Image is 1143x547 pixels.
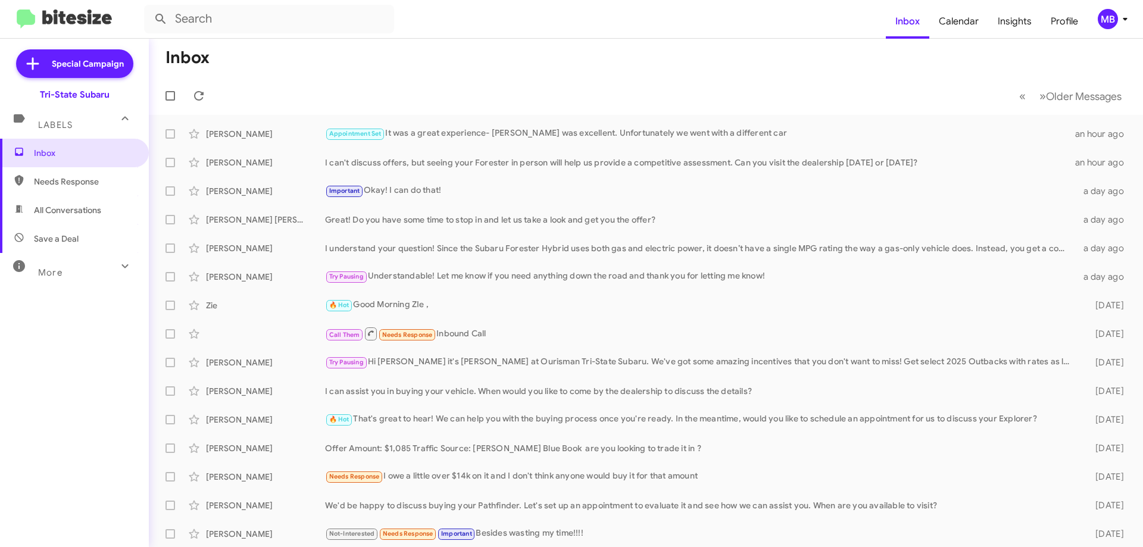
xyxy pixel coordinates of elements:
div: [DATE] [1076,528,1133,540]
div: a day ago [1076,214,1133,226]
div: [PERSON_NAME] [206,499,325,511]
button: MB [1088,9,1130,29]
span: All Conversations [34,204,101,216]
span: Call Them [329,331,360,339]
div: [DATE] [1076,414,1133,426]
a: Profile [1041,4,1088,39]
div: [PERSON_NAME] [206,242,325,254]
button: Next [1032,84,1129,108]
a: Special Campaign [16,49,133,78]
span: Try Pausing [329,358,364,366]
div: Offer Amount: $1,085 Traffic Source: [PERSON_NAME] Blue Book are you looking to trade it in ? [325,442,1076,454]
div: [DATE] [1076,471,1133,483]
div: Besides wasting my time!!!! [325,527,1076,540]
nav: Page navigation example [1013,84,1129,108]
div: That's great to hear! We can help you with the buying process once you're ready. In the meantime,... [325,412,1076,426]
div: I understand your question! Since the Subaru Forester Hybrid uses both gas and electric power, it... [325,242,1076,254]
div: MB [1098,9,1118,29]
span: 🔥 Hot [329,415,349,423]
div: [DATE] [1076,442,1133,454]
span: More [38,267,63,278]
div: [DATE] [1076,499,1133,511]
div: Good Morning ZIe , [325,298,1076,312]
div: [PERSON_NAME] [206,385,325,397]
div: [PERSON_NAME] [206,471,325,483]
span: Appointment Set [329,130,382,137]
span: Special Campaign [52,58,124,70]
span: « [1019,89,1026,104]
div: [DATE] [1076,299,1133,311]
div: Okay! I can do that! [325,184,1076,198]
div: [PERSON_NAME] [206,128,325,140]
h1: Inbox [165,48,210,67]
span: » [1039,89,1046,104]
div: I owe a little over $14k on it and I don't think anyone would buy it for that amount [325,470,1076,483]
div: I can't discuss offers, but seeing your Forester in person will help us provide a competitive ass... [325,157,1075,168]
span: Inbox [34,147,135,159]
div: [PERSON_NAME] [206,528,325,540]
span: Needs Response [382,331,433,339]
div: a day ago [1076,271,1133,283]
span: Needs Response [329,473,380,480]
span: Save a Deal [34,233,79,245]
div: a day ago [1076,185,1133,197]
div: [PERSON_NAME] [206,185,325,197]
div: Great! Do you have some time to stop in and let us take a look and get you the offer? [325,214,1076,226]
div: [DATE] [1076,385,1133,397]
div: Tri-State Subaru [40,89,110,101]
span: Not-Interested [329,530,375,537]
div: Inbound Call [325,326,1076,341]
div: I can assist you in buying your vehicle. When would you like to come by the dealership to discuss... [325,385,1076,397]
div: an hour ago [1075,157,1133,168]
div: [PERSON_NAME] [206,414,325,426]
div: [DATE] [1076,328,1133,340]
span: Labels [38,120,73,130]
div: We'd be happy to discuss buying your Pathfinder. Let's set up an appointment to evaluate it and s... [325,499,1076,511]
div: Hi [PERSON_NAME] it's [PERSON_NAME] at Ourisman Tri-State Subaru. We've got some amazing incentiv... [325,355,1076,369]
span: Try Pausing [329,273,364,280]
span: 🔥 Hot [329,301,349,309]
div: [PERSON_NAME] [206,157,325,168]
span: Needs Response [34,176,135,187]
div: an hour ago [1075,128,1133,140]
div: a day ago [1076,242,1133,254]
div: [PERSON_NAME] [206,442,325,454]
div: [PERSON_NAME] [PERSON_NAME] [206,214,325,226]
div: Understandable! Let me know if you need anything down the road and thank you for letting me know! [325,270,1076,283]
div: It was a great experience- [PERSON_NAME] was excellent. Unfortunately we went with a different car [325,127,1075,140]
button: Previous [1012,84,1033,108]
a: Insights [988,4,1041,39]
a: Calendar [929,4,988,39]
span: Important [329,187,360,195]
div: [PERSON_NAME] [206,271,325,283]
span: Important [441,530,472,537]
div: Zie [206,299,325,311]
input: Search [144,5,394,33]
span: Older Messages [1046,90,1122,103]
span: Needs Response [383,530,433,537]
div: [DATE] [1076,357,1133,368]
div: [PERSON_NAME] [206,357,325,368]
a: Inbox [886,4,929,39]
